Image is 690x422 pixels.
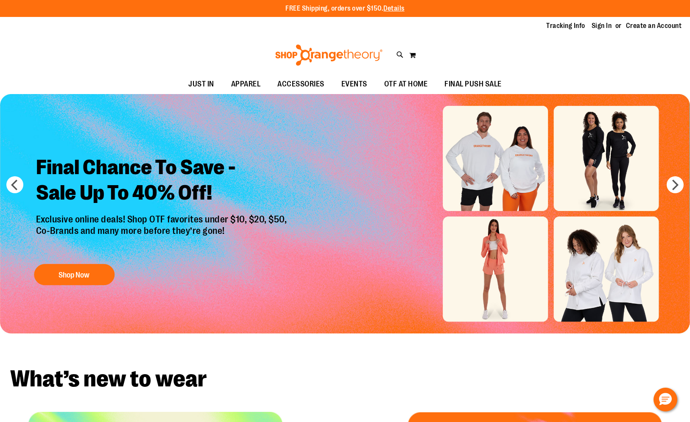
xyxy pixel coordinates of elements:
a: Final Chance To Save -Sale Up To 40% Off! Exclusive online deals! Shop OTF favorites under $10, $... [30,148,296,289]
span: APPAREL [231,75,261,94]
a: Create an Account [626,21,682,31]
a: EVENTS [333,75,376,94]
button: prev [6,176,23,193]
span: EVENTS [341,75,367,94]
a: ACCESSORIES [269,75,333,94]
p: FREE Shipping, orders over $150. [285,4,405,14]
a: FINAL PUSH SALE [436,75,510,94]
span: OTF AT HOME [384,75,428,94]
button: Hello, have a question? Let’s chat. [654,388,677,411]
a: Tracking Info [546,21,585,31]
span: JUST IN [188,75,214,94]
button: Shop Now [34,264,115,285]
a: Sign In [592,21,612,31]
img: Shop Orangetheory [274,44,384,66]
h2: What’s new to wear [10,367,680,391]
p: Exclusive online deals! Shop OTF favorites under $10, $20, $50, Co-Brands and many more before th... [30,214,296,255]
button: next [667,176,684,193]
a: APPAREL [223,75,269,94]
a: JUST IN [180,75,223,94]
a: Details [383,5,405,12]
span: FINAL PUSH SALE [444,75,502,94]
a: OTF AT HOME [376,75,436,94]
h2: Final Chance To Save - Sale Up To 40% Off! [30,148,296,214]
span: ACCESSORIES [277,75,324,94]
